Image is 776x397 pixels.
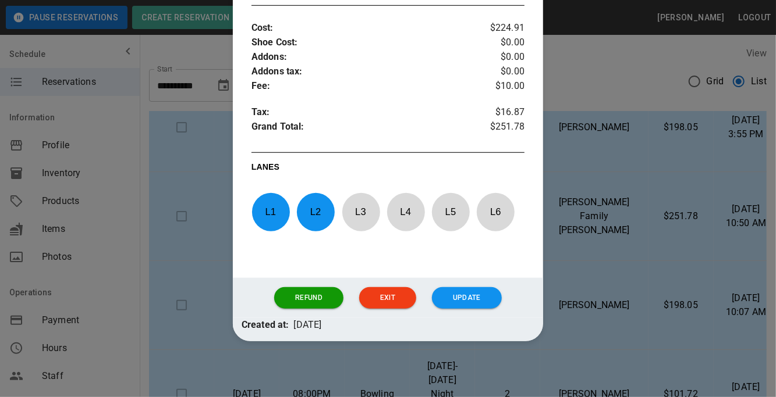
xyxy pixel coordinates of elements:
p: L 6 [476,198,515,226]
p: $224.91 [479,21,525,35]
p: Fee : [251,79,479,94]
button: Exit [359,287,416,309]
p: $16.87 [479,105,525,120]
p: [DATE] [294,318,322,332]
p: LANES [251,161,525,177]
p: L 5 [431,198,470,226]
button: Refund [274,287,343,309]
p: Addons : [251,50,479,65]
p: Tax : [251,105,479,120]
p: L 2 [296,198,335,226]
p: Created at: [242,318,289,332]
button: Update [432,287,502,309]
p: $10.00 [479,79,525,94]
p: L 1 [251,198,290,226]
p: $0.00 [479,65,525,79]
p: Grand Total : [251,120,479,137]
p: Addons tax : [251,65,479,79]
p: $0.00 [479,35,525,50]
p: Shoe Cost : [251,35,479,50]
p: L 4 [387,198,425,226]
p: $0.00 [479,50,525,65]
p: Cost : [251,21,479,35]
p: $251.78 [479,120,525,137]
p: L 3 [342,198,380,226]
